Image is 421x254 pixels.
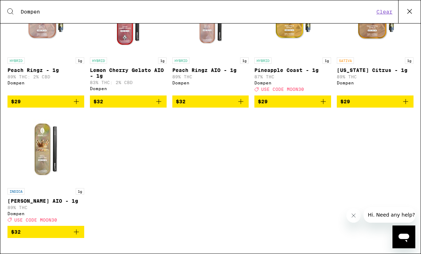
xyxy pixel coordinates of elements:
[364,207,415,223] iframe: Message from company
[90,67,167,79] p: Lemon Cherry Gelato AIO - 1g
[337,74,414,79] p: 89% THC
[337,95,414,108] button: Add to bag
[7,198,84,204] p: [PERSON_NAME] AIO - 1g
[7,95,84,108] button: Add to bag
[7,74,84,79] p: 89% THC: 2% CBD
[93,99,103,104] span: $32
[7,57,25,64] p: HYBRID
[90,80,167,85] p: 83% THC: 2% CBD
[158,57,167,64] p: 1g
[7,226,84,238] button: Add to bag
[337,67,414,73] p: [US_STATE] Citrus - 1g
[172,74,249,79] p: 89% THC
[340,99,350,104] span: $29
[14,218,57,222] span: USE CODE MOON30
[254,67,331,73] p: Pineapple Coast - 1g
[7,81,84,85] div: Dompen
[176,99,186,104] span: $32
[346,208,361,223] iframe: Close message
[254,81,331,85] div: Dompen
[337,57,354,64] p: SATIVA
[261,87,304,92] span: USE CODE MOON30
[172,95,249,108] button: Add to bag
[7,188,25,195] p: INDICA
[7,211,84,216] div: Dompen
[10,113,81,185] img: Dompen - King Louis XIII AIO - 1g
[172,57,189,64] p: HYBRID
[7,67,84,73] p: Peach Ringz - 1g
[172,67,249,73] p: Peach Ringz AIO - 1g
[337,81,414,85] div: Dompen
[405,57,414,64] p: 1g
[7,113,84,226] a: Open page for King Louis XIII AIO - 1g from Dompen
[374,9,395,15] button: Clear
[258,99,268,104] span: $29
[254,74,331,79] p: 87% THC
[172,81,249,85] div: Dompen
[90,57,107,64] p: HYBRID
[323,57,331,64] p: 1g
[90,86,167,91] div: Dompen
[11,99,21,104] span: $29
[254,95,331,108] button: Add to bag
[76,188,84,195] p: 1g
[90,95,167,108] button: Add to bag
[392,226,415,248] iframe: Button to launch messaging window
[76,57,84,64] p: 1g
[240,57,249,64] p: 1g
[20,9,374,15] input: Search for products & categories
[7,205,84,210] p: 89% THC
[11,229,21,235] span: $32
[254,57,272,64] p: HYBRID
